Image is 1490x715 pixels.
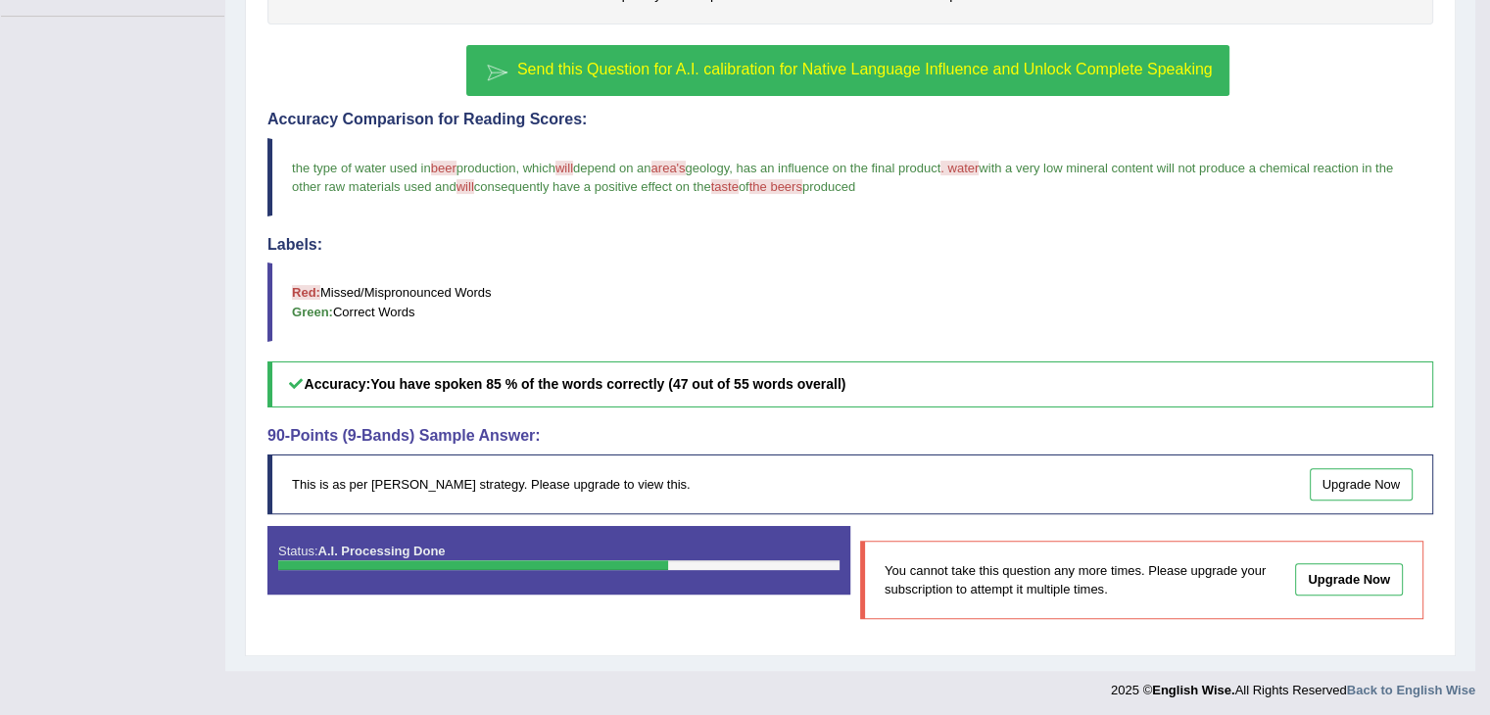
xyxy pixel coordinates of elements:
[317,544,445,558] strong: A.I. Processing Done
[515,161,519,175] span: ,
[686,161,730,175] span: geology
[457,161,516,175] span: production
[729,161,733,175] span: ,
[292,285,320,300] b: Red:
[267,361,1433,407] h5: Accuracy:
[292,161,431,175] span: the type of water used in
[292,161,1397,194] span: with a very low mineral content will not produce a chemical reaction in the other raw materials u...
[457,179,474,194] span: will
[749,179,802,194] span: the beers
[1152,683,1234,697] strong: English Wise.
[370,376,845,392] b: You have spoken 85 % of the words correctly (47 out of 55 words overall)
[940,161,979,175] span: . water
[739,179,749,194] span: of
[523,161,555,175] span: which
[267,454,1433,514] div: This is as per [PERSON_NAME] strategy. Please upgrade to view this.
[711,179,739,194] span: taste
[1111,671,1475,699] div: 2025 © All Rights Reserved
[431,161,457,175] span: beer
[474,179,711,194] span: consequently have a positive effect on the
[1310,468,1414,500] a: Upgrade Now
[267,427,1433,445] h4: 90-Points (9-Bands) Sample Answer:
[292,305,333,319] b: Green:
[267,262,1433,341] blockquote: Missed/Mispronounced Words Correct Words
[267,236,1433,254] h4: Labels:
[573,161,651,175] span: depend on an
[466,45,1228,96] button: Send this Question for A.I. calibration for Native Language Influence and Unlock Complete Speaking
[651,161,686,175] span: area's
[885,561,1274,598] p: You cannot take this question any more times. Please upgrade your subscription to attempt it mult...
[517,61,1213,77] span: Send this Question for A.I. calibration for Native Language Influence and Unlock Complete Speaking
[267,111,1433,128] h4: Accuracy Comparison for Reading Scores:
[802,179,855,194] span: produced
[736,161,940,175] span: has an influence on the final product
[1295,563,1403,596] a: Upgrade Now
[555,161,573,175] span: will
[1347,683,1475,697] a: Back to English Wise
[267,526,850,595] div: Status:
